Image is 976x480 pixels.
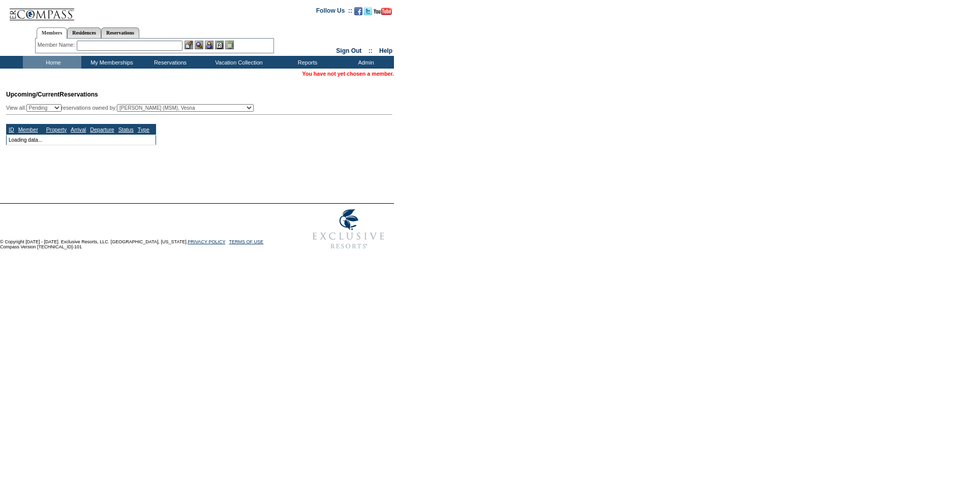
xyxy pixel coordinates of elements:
a: PRIVACY POLICY [188,239,225,244]
td: Reports [277,56,335,69]
span: :: [369,47,373,54]
a: Arrival [71,126,86,133]
img: View [195,41,203,49]
span: Reservations [6,91,98,98]
td: Vacation Collection [198,56,277,69]
td: My Memberships [81,56,140,69]
img: Become our fan on Facebook [354,7,362,15]
a: Sign Out [336,47,361,54]
a: Status [118,126,134,133]
img: b_edit.gif [185,41,193,49]
td: Loading data... [7,135,156,145]
a: Property [46,126,67,133]
span: Upcoming/Current [6,91,59,98]
td: Admin [335,56,394,69]
a: Help [379,47,392,54]
a: Subscribe to our YouTube Channel [374,10,392,16]
a: TERMS OF USE [229,239,264,244]
a: Departure [90,126,114,133]
a: Follow us on Twitter [364,10,372,16]
img: Exclusive Resorts [303,204,394,254]
img: Subscribe to our YouTube Channel [374,8,392,15]
td: Follow Us :: [316,6,352,18]
img: Follow us on Twitter [364,7,372,15]
div: Member Name: [38,41,77,49]
a: Members [37,27,68,39]
a: Become our fan on Facebook [354,10,362,16]
a: Type [138,126,149,133]
img: Impersonate [205,41,213,49]
a: Member [18,126,38,133]
a: ID [9,126,14,133]
span: You have not yet chosen a member. [302,71,394,77]
td: Reservations [140,56,198,69]
a: Residences [67,27,101,38]
td: Home [23,56,81,69]
div: View all: reservations owned by: [6,104,258,112]
img: b_calculator.gif [225,41,234,49]
img: Reservations [215,41,224,49]
a: Reservations [101,27,139,38]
